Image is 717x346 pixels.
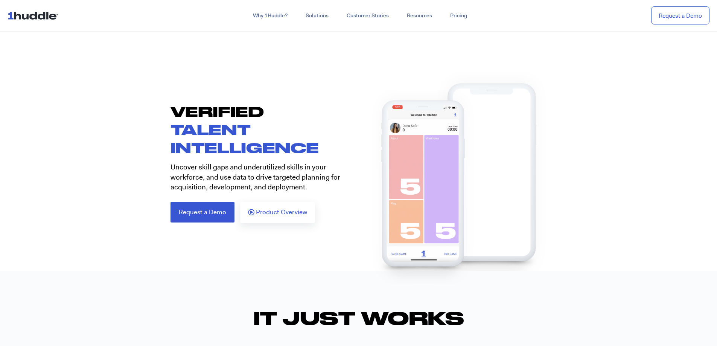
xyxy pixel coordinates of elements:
[256,209,307,216] span: Product Overview
[398,9,441,23] a: Resources
[170,162,353,192] p: Uncover skill gaps and underutilized skills in your workforce, and use data to drive targeted pla...
[170,121,319,156] span: TALENT INTELLIGENCE
[338,9,398,23] a: Customer Stories
[297,9,338,23] a: Solutions
[244,9,297,23] a: Why 1Huddle?
[179,209,226,215] span: Request a Demo
[240,202,315,223] a: Product Overview
[170,202,234,223] a: Request a Demo
[170,102,359,157] h1: VERIFIED
[651,6,709,25] a: Request a Demo
[441,9,476,23] a: Pricing
[8,8,61,23] img: ...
